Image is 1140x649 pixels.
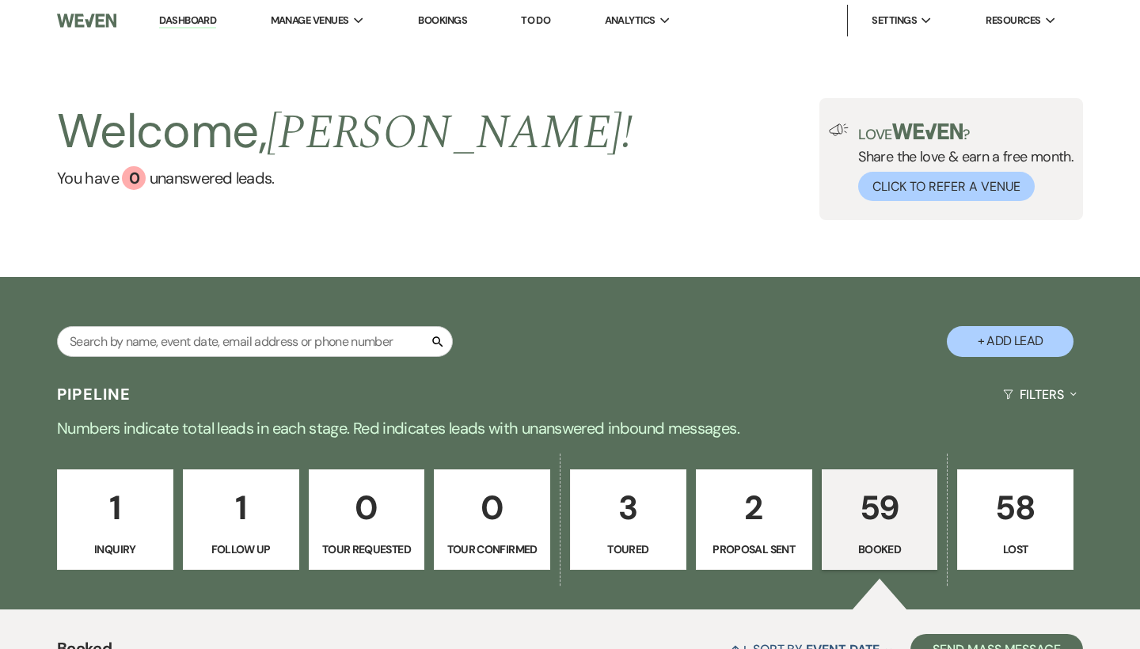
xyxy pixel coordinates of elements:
[986,13,1040,28] span: Resources
[967,481,1063,534] p: 58
[57,469,173,571] a: 1Inquiry
[183,469,299,571] a: 1Follow Up
[829,123,849,136] img: loud-speaker-illustration.svg
[67,541,163,558] p: Inquiry
[267,97,633,169] span: [PERSON_NAME] !
[957,469,1073,571] a: 58Lost
[309,469,425,571] a: 0Tour Requested
[319,541,415,558] p: Tour Requested
[570,469,686,571] a: 3Toured
[418,13,467,27] a: Bookings
[947,326,1073,357] button: + Add Lead
[580,481,676,534] p: 3
[57,383,131,405] h3: Pipeline
[706,481,802,534] p: 2
[997,374,1083,416] button: Filters
[892,123,963,139] img: weven-logo-green.svg
[193,481,289,534] p: 1
[67,481,163,534] p: 1
[444,481,540,534] p: 0
[858,172,1035,201] button: Click to Refer a Venue
[57,326,453,357] input: Search by name, event date, email address or phone number
[122,166,146,190] div: 0
[849,123,1073,201] div: Share the love & earn a free month.
[706,541,802,558] p: Proposal Sent
[605,13,655,28] span: Analytics
[434,469,550,571] a: 0Tour Confirmed
[193,541,289,558] p: Follow Up
[521,13,550,27] a: To Do
[444,541,540,558] p: Tour Confirmed
[57,98,633,166] h2: Welcome,
[696,469,812,571] a: 2Proposal Sent
[967,541,1063,558] p: Lost
[832,541,928,558] p: Booked
[872,13,917,28] span: Settings
[271,13,349,28] span: Manage Venues
[57,4,116,37] img: Weven Logo
[57,166,633,190] a: You have 0 unanswered leads.
[858,123,1073,142] p: Love ?
[822,469,938,571] a: 59Booked
[319,481,415,534] p: 0
[832,481,928,534] p: 59
[580,541,676,558] p: Toured
[159,13,216,28] a: Dashboard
